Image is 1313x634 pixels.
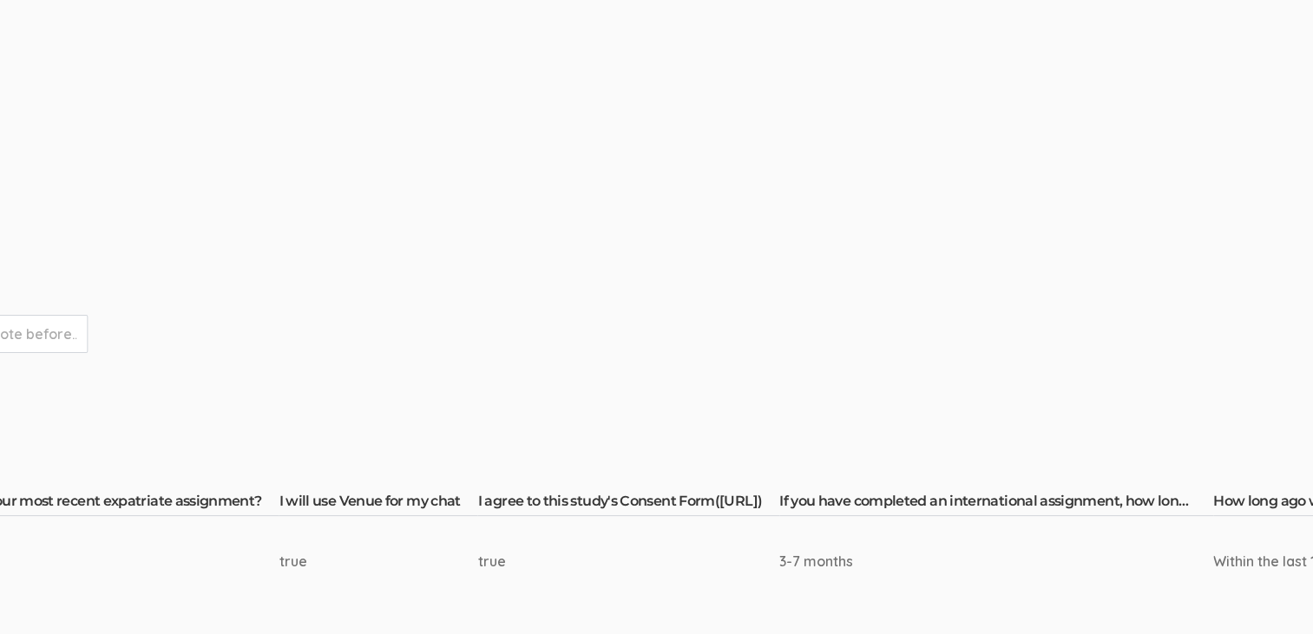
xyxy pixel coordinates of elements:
[279,492,477,516] th: I will use Venue for my chat
[477,492,778,516] th: I agree to this study's Consent Form([URL])
[779,492,1213,516] th: If you have completed an international assignment, how long was the assignment?
[779,552,1148,572] div: 3-7 months
[279,552,412,572] div: true
[477,552,713,572] div: true
[1226,551,1313,634] iframe: Chat Widget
